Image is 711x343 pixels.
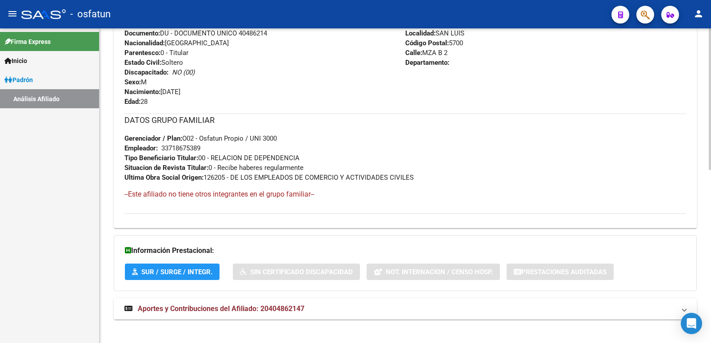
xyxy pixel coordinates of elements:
h3: Información Prestacional: [125,244,686,257]
strong: Situacion de Revista Titular: [124,164,208,172]
strong: Tipo Beneficiario Titular: [124,154,198,162]
mat-icon: menu [7,8,18,19]
strong: Edad: [124,98,140,106]
strong: Código Postal: [405,39,449,47]
span: DU - DOCUMENTO UNICO 40486214 [124,29,267,37]
mat-expansion-panel-header: Aportes y Contribuciones del Afiliado: 20404862147 [114,298,697,319]
span: 0 - Titular [124,49,188,57]
span: - osfatun [70,4,111,24]
span: 0 - Recibe haberes regularmente [124,164,304,172]
button: Not. Internacion / Censo Hosp. [367,264,500,280]
span: Inicio [4,56,27,66]
strong: Departamento: [405,59,449,67]
strong: Sexo: [124,78,141,86]
span: M [124,78,147,86]
span: 28 [124,98,148,106]
h4: --Este afiliado no tiene otros integrantes en el grupo familiar-- [124,189,686,199]
div: Open Intercom Messenger [681,313,702,334]
strong: Documento: [124,29,160,37]
span: Padrón [4,75,33,85]
span: 5700 [405,39,463,47]
strong: Localidad: [405,29,435,37]
span: Soltero [124,59,183,67]
span: MZA B 2 [405,49,447,57]
span: Firma Express [4,37,51,47]
button: Prestaciones Auditadas [507,264,614,280]
h3: DATOS GRUPO FAMILIAR [124,114,686,126]
strong: Empleador: [124,144,158,152]
span: O02 - Osfatun Propio / UNI 3000 [124,134,277,142]
mat-icon: person [693,8,704,19]
i: NO (00) [172,68,195,76]
span: SAN LUIS [405,29,464,37]
strong: Nacimiento: [124,88,160,96]
span: 126205 - DE LOS EMPLEADOS DE COMERCIO Y ACTIVIDADES CIVILES [124,173,414,181]
span: SUR / SURGE / INTEGR. [141,268,212,276]
span: 00 - RELACION DE DEPENDENCIA [124,154,300,162]
strong: Nacionalidad: [124,39,165,47]
strong: Parentesco: [124,49,160,57]
button: Sin Certificado Discapacidad [233,264,360,280]
strong: Discapacitado: [124,68,168,76]
strong: Estado Civil: [124,59,161,67]
span: Not. Internacion / Censo Hosp. [386,268,493,276]
span: [DATE] [124,88,180,96]
strong: Calle: [405,49,422,57]
span: Sin Certificado Discapacidad [250,268,353,276]
button: SUR / SURGE / INTEGR. [125,264,220,280]
span: Aportes y Contribuciones del Afiliado: 20404862147 [138,304,304,313]
strong: Gerenciador / Plan: [124,134,182,142]
div: 33718675389 [161,143,200,153]
span: Prestaciones Auditadas [521,268,607,276]
strong: Ultima Obra Social Origen: [124,173,204,181]
span: [GEOGRAPHIC_DATA] [124,39,229,47]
